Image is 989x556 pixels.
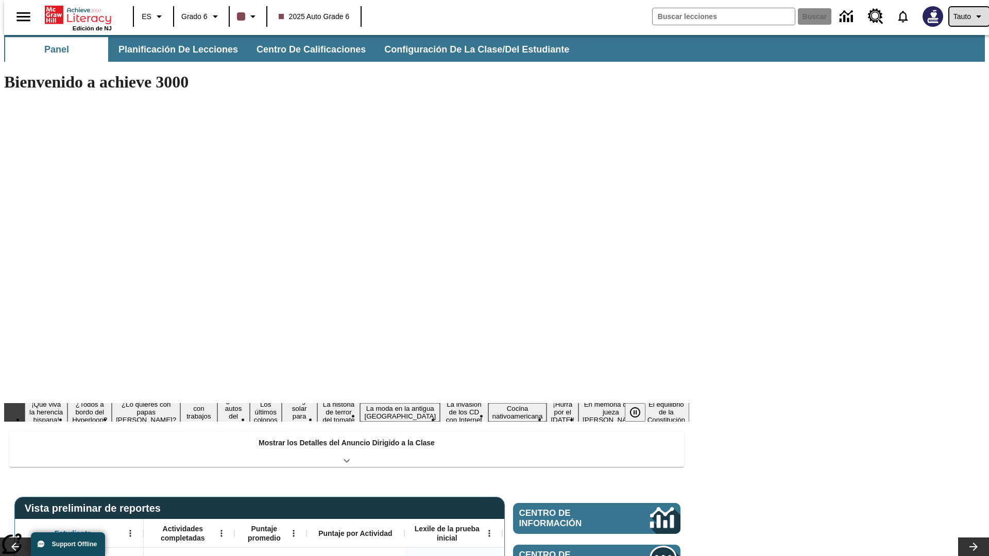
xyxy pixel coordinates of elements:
div: Portada [45,4,112,31]
div: Subbarra de navegación [4,37,578,62]
a: Notificaciones [890,3,916,30]
button: Diapositiva 9 La moda en la antigua Roma [360,403,440,422]
div: Pausar [625,403,656,422]
button: Carrusel de lecciones, seguir [958,537,989,556]
button: Abrir menú [214,526,229,541]
div: Subbarra de navegación [4,35,985,62]
button: Panel [5,37,108,62]
button: Planificación de lecciones [110,37,246,62]
span: Edición de NJ [73,25,112,31]
button: Perfil/Configuración [949,7,989,26]
button: Pausar [625,403,645,422]
button: Diapositiva 10 La invasión de los CD con Internet [440,399,488,425]
a: Centro de información [833,3,862,31]
button: Lenguaje: ES, Selecciona un idioma [137,7,170,26]
span: 2025 Auto Grade 6 [279,11,350,22]
span: ES [142,11,151,22]
span: Tauto [953,11,971,22]
img: Avatar [923,6,943,27]
button: Diapositiva 3 ¿Lo quieres con papas fritas? [112,399,180,425]
span: Lexile de la prueba inicial [410,524,485,543]
span: Puntaje promedio [240,524,289,543]
button: Support Offline [31,532,105,556]
a: Portada [45,5,112,25]
h1: Bienvenido a achieve 3000 [4,73,689,92]
input: Buscar campo [653,8,795,25]
div: Mostrar los Detalles del Anuncio Dirigido a la Clase [9,431,684,467]
span: Actividades completadas [149,524,217,543]
button: Diapositiva 1 ¡Que viva la herencia hispana! [25,399,67,425]
button: Diapositiva 11 Cocina nativoamericana [488,403,547,422]
p: Mostrar los Detalles del Anuncio Dirigido a la Clase [259,438,435,448]
button: Grado: Grado 6, Elige un grado [177,7,226,26]
button: Diapositiva 13 En memoria de la jueza O'Connor [578,399,643,425]
a: Centro de recursos, Se abrirá en una pestaña nueva. [862,3,890,30]
button: Diapositiva 4 Niños con trabajos sucios [180,395,217,429]
button: Diapositiva 12 ¡Hurra por el Día de la Constitución! [547,399,578,425]
button: Abrir el menú lateral [8,2,39,32]
span: Puntaje por Actividad [318,529,392,538]
button: Escoja un nuevo avatar [916,3,949,30]
button: El color de la clase es café oscuro. Cambiar el color de la clase. [233,7,263,26]
button: Diapositiva 7 Energía solar para todos [282,395,317,429]
button: Diapositiva 14 El equilibrio de la Constitución [643,399,689,425]
span: Grado 6 [181,11,208,22]
button: Diapositiva 5 ¿Los autos del futuro? [217,395,250,429]
button: Diapositiva 2 ¿Todos a bordo del Hyperloop? [67,399,112,425]
a: Centro de información [513,503,680,534]
button: Centro de calificaciones [248,37,374,62]
span: Support Offline [52,541,97,548]
button: Abrir menú [482,526,497,541]
button: Diapositiva 8 La historia de terror del tomate [317,399,361,425]
span: Vista preliminar de reportes [25,502,166,514]
span: Centro de información [519,508,616,529]
button: Abrir menú [286,526,301,541]
button: Abrir menú [123,526,138,541]
span: Estudiante [55,529,92,538]
button: Diapositiva 6 Los últimos colonos [250,399,282,425]
button: Configuración de la clase/del estudiante [376,37,577,62]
